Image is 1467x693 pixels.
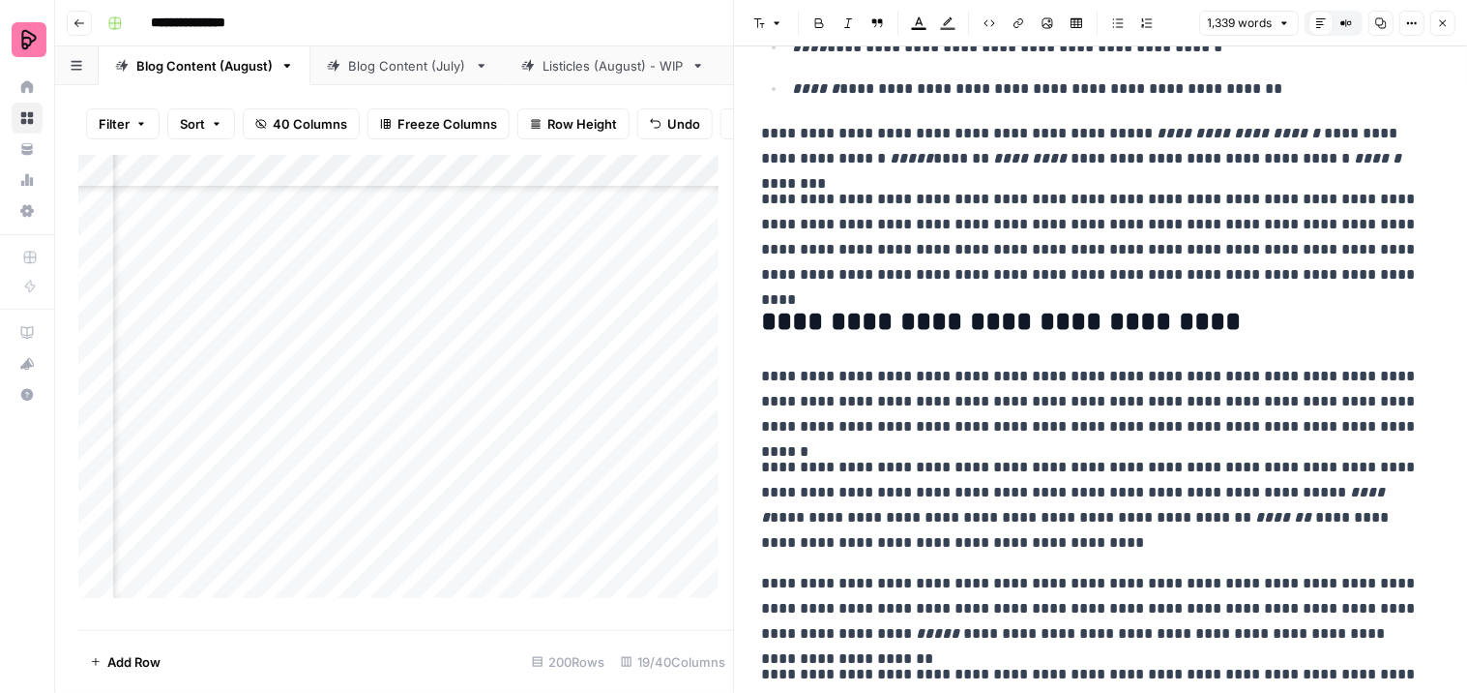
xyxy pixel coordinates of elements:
span: 40 Columns [273,114,347,134]
div: 200 Rows [524,647,613,678]
button: Add Row [78,647,172,678]
button: Filter [86,108,160,139]
button: 1,339 words [1199,11,1299,36]
button: Undo [637,108,713,139]
span: Add Row [107,652,161,672]
a: Blog Content (August) [99,46,310,85]
div: Blog Content (July) [348,56,467,75]
span: Row Height [547,114,617,134]
span: Undo [667,114,700,134]
span: Sort [180,114,205,134]
button: Help + Support [12,379,43,410]
div: What's new? [13,349,42,378]
a: Usage [12,165,43,196]
div: Blog Content (August) [136,56,273,75]
a: Home [12,72,43,103]
span: Freeze Columns [397,114,497,134]
button: What's new? [12,348,43,379]
a: Blog Content (July) [310,46,505,85]
img: Preply Logo [12,22,46,57]
button: Freeze Columns [367,108,510,139]
a: Listicles (August) - WIP [505,46,721,85]
span: 1,339 words [1208,15,1273,32]
a: Your Data [12,134,43,165]
a: Blog Content (May) [721,46,916,85]
a: Settings [12,196,43,226]
button: Row Height [517,108,630,139]
a: Browse [12,103,43,134]
div: 19/40 Columns [613,647,734,678]
button: Workspace: Preply [12,15,43,64]
a: AirOps Academy [12,317,43,348]
button: Sort [167,108,235,139]
span: Filter [99,114,130,134]
button: 40 Columns [243,108,360,139]
div: Listicles (August) - WIP [543,56,684,75]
